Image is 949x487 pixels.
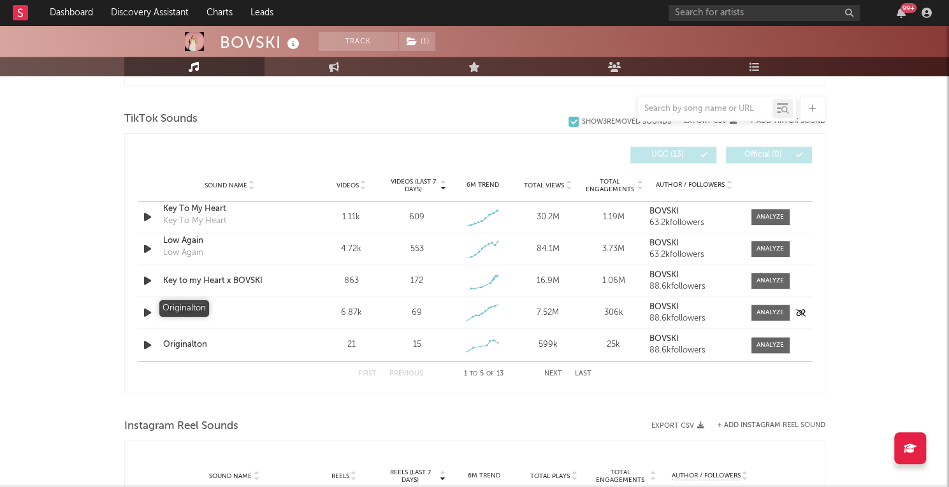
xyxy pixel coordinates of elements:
[639,151,697,159] span: UGC ( 13 )
[649,303,738,312] a: BOVSKI
[322,211,381,224] div: 1.11k
[656,181,725,189] span: Author / Followers
[518,275,577,287] div: 16.9M
[163,307,296,319] a: Originalton
[649,219,738,228] div: 63.2k followers
[412,307,422,319] div: 69
[584,211,643,224] div: 1.19M
[649,271,679,279] strong: BOVSKI
[649,239,679,247] strong: BOVSKI
[649,282,738,291] div: 88.6k followers
[453,180,512,190] div: 6M Trend
[486,371,494,377] span: of
[163,247,203,259] div: Low Again
[672,472,741,480] span: Author / Followers
[389,370,423,377] button: Previous
[901,3,916,13] div: 99 +
[649,271,738,280] a: BOVSKI
[322,307,381,319] div: 6.87k
[163,275,296,287] a: Key to my Heart x BOVSKI
[453,471,516,481] div: 6M Trend
[649,239,738,248] a: BOVSKI
[651,422,704,430] button: Export CSV
[382,469,438,484] span: Reels (last 7 days)
[399,32,435,51] button: (1)
[584,338,643,351] div: 25k
[331,472,349,480] span: Reels
[630,147,716,163] button: UGC(13)
[524,182,564,189] span: Total Views
[649,251,738,259] div: 63.2k followers
[163,203,296,215] a: Key To My Heart
[575,370,591,377] button: Last
[449,367,519,382] div: 1 5 13
[163,338,296,351] a: Originalton
[518,243,577,256] div: 84.1M
[322,338,381,351] div: 21
[205,182,247,189] span: Sound Name
[717,422,825,429] button: + Add Instagram Reel Sound
[209,472,252,480] span: Sound Name
[358,370,377,377] button: First
[518,211,577,224] div: 30.2M
[410,243,423,256] div: 553
[319,32,398,51] button: Track
[410,275,423,287] div: 172
[163,235,296,247] a: Low Again
[409,211,424,224] div: 609
[387,178,438,193] span: Videos (last 7 days)
[649,303,679,311] strong: BOVSKI
[337,182,359,189] span: Videos
[592,469,648,484] span: Total Engagements
[669,5,860,21] input: Search for artists
[124,419,238,434] span: Instagram Reel Sounds
[322,243,381,256] div: 4.72k
[398,32,436,51] span: ( 1 )
[897,8,906,18] button: 99+
[470,371,477,377] span: to
[649,314,738,323] div: 88.6k followers
[750,118,825,125] button: + Add TikTok Sound
[649,207,679,215] strong: BOVSKI
[322,275,381,287] div: 863
[737,118,825,125] button: + Add TikTok Sound
[584,243,643,256] div: 3.73M
[684,117,737,125] button: Export CSV
[544,370,562,377] button: Next
[518,307,577,319] div: 7.52M
[163,215,226,228] div: Key To My Heart
[584,178,635,193] span: Total Engagements
[584,275,643,287] div: 1.06M
[584,307,643,319] div: 306k
[649,346,738,355] div: 88.6k followers
[518,338,577,351] div: 599k
[638,104,772,114] input: Search by song name or URL
[220,32,303,53] div: BOVSKI
[412,338,421,351] div: 15
[582,118,671,126] div: Show 3 Removed Sounds
[704,422,825,429] div: + Add Instagram Reel Sound
[649,207,738,216] a: BOVSKI
[649,335,679,343] strong: BOVSKI
[530,472,570,480] span: Total Plays
[734,151,793,159] span: Official ( 0 )
[649,335,738,344] a: BOVSKI
[726,147,812,163] button: Official(0)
